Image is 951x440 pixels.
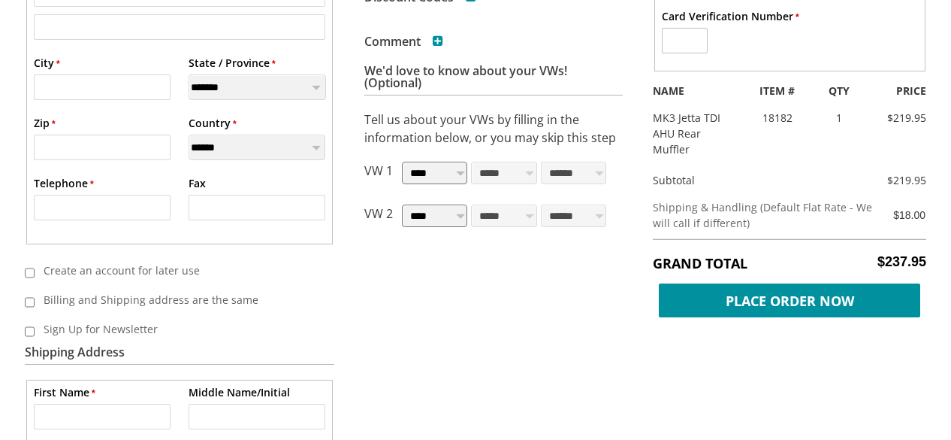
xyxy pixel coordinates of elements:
div: PRICE [863,83,937,99]
label: Fax [189,175,206,191]
div: $219.95 [879,172,926,188]
label: First Name [34,384,95,400]
label: City [34,55,60,71]
label: Sign Up for Newsletter [35,317,314,341]
label: Create an account for later use [35,258,314,283]
h5: Grand Total [653,254,926,272]
label: Zip [34,115,56,131]
div: NAME [642,83,740,99]
span: $18.00 [893,209,925,221]
div: ITEM # [740,83,814,99]
span: $237.95 [877,254,926,270]
h3: We'd love to know about your VWs! (Optional) [364,65,623,96]
label: State / Province [189,55,276,71]
div: $219.95 [863,110,937,126]
div: 1 [814,110,864,126]
label: Country [189,115,237,131]
div: MK3 Jetta TDI AHU Rear Muffler [642,110,740,157]
div: QTY [814,83,864,99]
h3: Comment [364,35,443,47]
label: Card Verification Number [662,8,799,24]
p: VW 1 [364,162,393,190]
label: Telephone [34,175,94,191]
p: VW 2 [364,205,393,232]
button: Place Order Now [653,280,926,314]
p: Tell us about your VWs by filling in the information below, or you may skip this step [364,111,623,147]
div: 18182 [740,110,814,126]
div: Subtotal [642,172,879,188]
label: Billing and Shipping address are the same [35,287,314,312]
label: Middle Name/Initial [189,384,290,400]
span: Place Order Now [659,284,920,317]
td: Shipping & Handling (Default Flat Rate - We will call if different) [653,192,886,239]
